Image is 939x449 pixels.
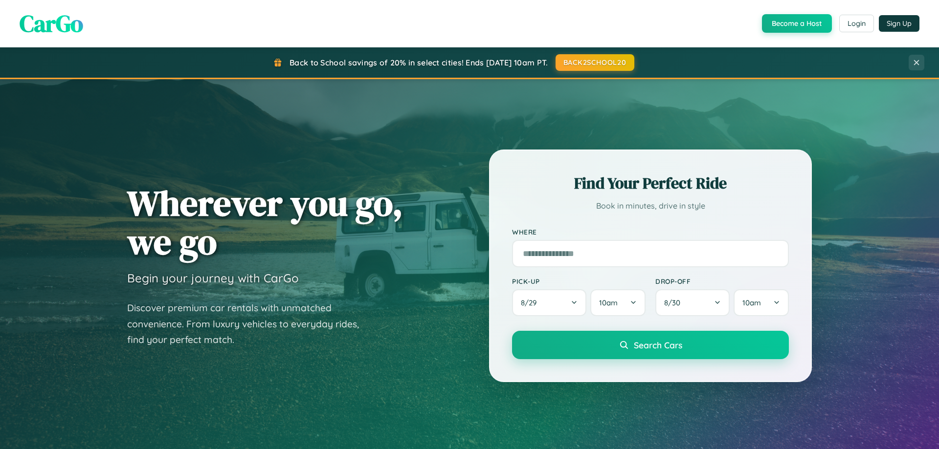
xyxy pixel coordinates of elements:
label: Pick-up [512,277,646,285]
span: 10am [599,298,618,307]
p: Discover premium car rentals with unmatched convenience. From luxury vehicles to everyday rides, ... [127,300,372,348]
span: 8 / 30 [664,298,685,307]
label: Where [512,228,789,236]
button: Sign Up [879,15,919,32]
button: Search Cars [512,331,789,359]
span: Back to School savings of 20% in select cities! Ends [DATE] 10am PT. [290,58,548,67]
button: BACK2SCHOOL20 [556,54,634,71]
button: Become a Host [762,14,832,33]
h2: Find Your Perfect Ride [512,172,789,194]
span: Search Cars [634,340,682,350]
label: Drop-off [655,277,789,285]
span: 8 / 29 [521,298,541,307]
h1: Wherever you go, we go [127,184,403,261]
button: 10am [590,289,646,316]
button: 8/30 [655,289,730,316]
button: Login [839,15,874,32]
span: CarGo [20,7,83,40]
span: 10am [742,298,761,307]
p: Book in minutes, drive in style [512,199,789,213]
h3: Begin your journey with CarGo [127,271,299,285]
button: 10am [734,289,789,316]
button: 8/29 [512,289,586,316]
